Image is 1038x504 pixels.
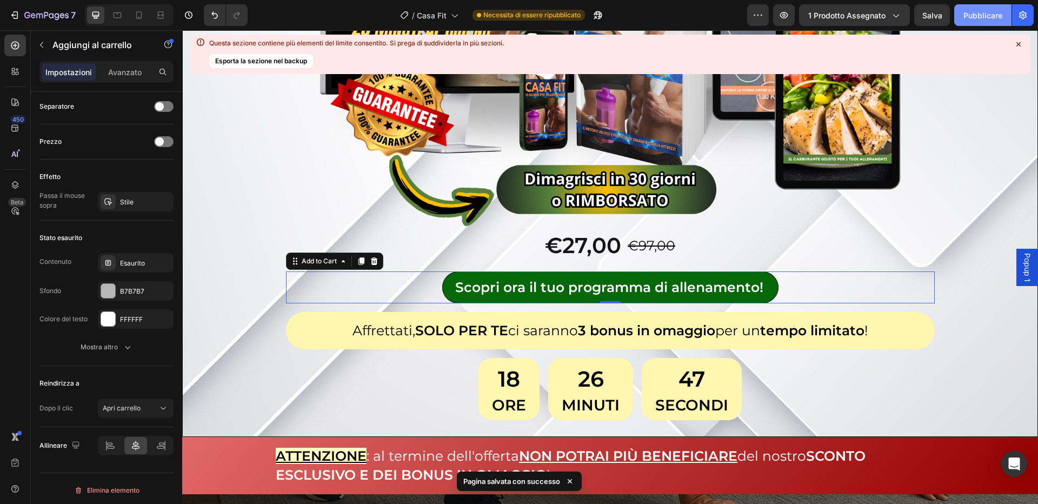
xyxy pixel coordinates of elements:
[52,39,132,50] font: Aggiungi al carrello
[39,337,174,357] button: Mostra altro
[473,365,546,384] p: Secondi
[71,10,76,21] font: 7
[310,365,344,384] p: Ore
[922,11,942,20] font: Salva
[120,287,144,295] font: B7B7B7
[120,315,143,323] font: FFFFFF
[310,333,344,365] div: 18
[1001,451,1027,477] div: Apri Intercom Messenger
[39,441,67,449] font: Allineare
[578,292,682,308] strong: tempo limitato
[39,137,62,145] font: Prezzo
[45,68,92,77] font: Impostazioni
[4,4,81,26] button: 7
[182,30,1038,504] iframe: Area di progettazione
[380,333,437,365] div: 26
[103,404,141,412] font: Apri carrello
[120,259,145,267] font: Esaurito
[12,116,24,123] font: 450
[39,257,71,266] font: Contenuto
[94,417,683,453] span: : al termine dell'offerta del nostro !
[215,57,307,65] font: Esporta la sezione nel backup
[39,482,174,499] button: Elimina elemento
[273,248,581,267] div: Scopri ora il tuo programma di allenamento!
[117,226,157,236] div: Add to Cart
[473,333,546,365] div: 47
[840,223,850,251] span: Popup 1
[87,486,139,494] font: Elimina elemento
[417,11,447,20] font: Casa Fit
[39,173,61,181] font: Effetto
[108,68,142,77] font: Avanzato
[260,241,596,273] button: Scopri ora il tuo programma di allenamento!
[799,4,910,26] button: 1 prodotto assegnato
[39,315,88,323] font: Colore del testo
[954,4,1012,26] button: Pubblicare
[39,404,73,412] font: Dopo il clic
[412,11,415,20] font: /
[209,39,504,47] font: Questa sezione contiene più elementi del limite consentito. Si prega di suddividerla in più sezioni.
[233,292,326,308] strong: SOLO PER TE
[380,365,437,384] p: Minuti
[914,4,950,26] button: Salva
[52,38,144,51] p: Aggiungi al carrello
[204,4,248,26] div: Annulla/Ripristina
[98,399,174,418] button: Apri carrello
[120,198,134,206] font: Stile
[362,198,440,233] div: €27,00
[808,11,886,20] font: 1 prodotto assegnato
[11,198,23,206] font: Beta
[396,292,533,308] strong: 3 bonus in omaggio
[39,234,82,242] font: Stato esaurito
[963,11,1002,20] font: Pubblicare
[39,191,85,209] font: Passa il mouse sopra
[483,11,581,19] font: Necessita di essere ripubblicato
[337,417,555,434] u: NON POTRAI PIÙ BENEFICIARE
[170,292,686,308] span: Affrettati, ci saranno per un !
[39,379,79,387] font: Reindirizza a
[444,204,494,227] div: €97,00
[209,54,313,68] button: Esporta la sezione nel backup
[39,102,74,110] font: Separatore
[81,343,118,351] font: Mostra altro
[39,287,61,295] font: Sfondo
[463,477,560,486] font: Pagina salvata con successo
[94,417,683,453] strong: SCONTO ESCLUSIVO E DEI BONUS IN OMAGGIO
[94,417,184,434] u: ATTENZIONE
